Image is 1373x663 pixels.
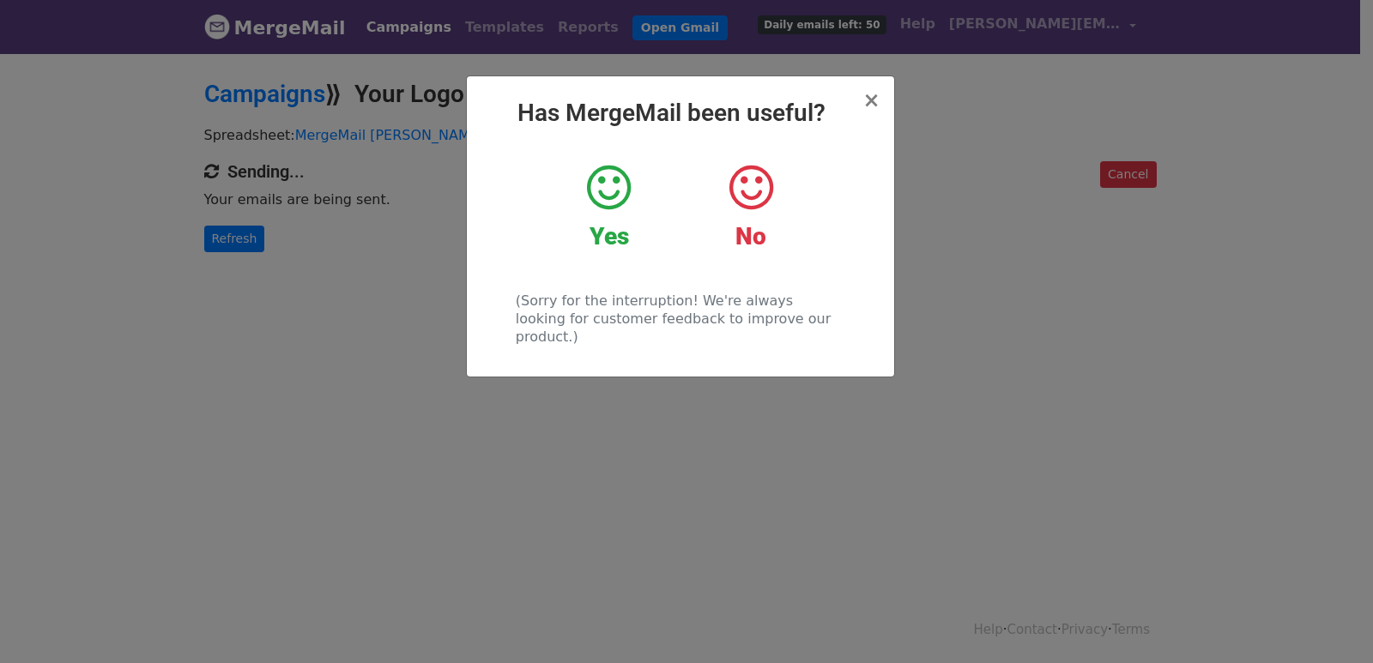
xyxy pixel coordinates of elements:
[862,90,880,111] button: Close
[862,88,880,112] span: ×
[516,292,844,346] p: (Sorry for the interruption! We're always looking for customer feedback to improve our product.)
[481,99,880,128] h2: Has MergeMail been useful?
[735,222,766,250] strong: No
[693,162,808,251] a: No
[590,222,629,250] strong: Yes
[551,162,667,251] a: Yes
